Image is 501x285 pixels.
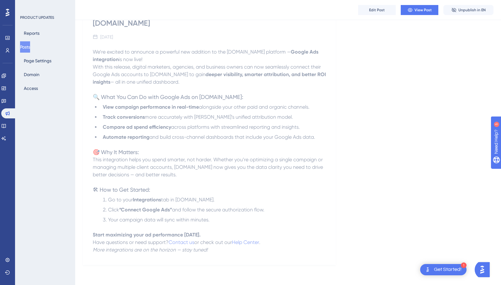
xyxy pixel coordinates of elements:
[103,104,199,110] strong: View campaign performance in real-time
[103,114,145,120] strong: Track conversions
[93,94,243,100] span: 🔍 What You Can Do with Google Ads on [DOMAIN_NAME]:
[20,55,55,66] button: Page Settings
[420,264,467,275] div: Open Get Started! checklist, remaining modules: 1
[93,64,322,77] span: With this release, digital marketers, agencies, and business owners can now seamlessly connect th...
[100,33,113,41] div: [DATE]
[93,239,169,245] span: Have questions or need support?
[475,260,493,279] iframe: UserGuiding AI Assistant Launcher
[145,114,293,120] span: more accurately with [PERSON_NAME]’s unified attribution model.
[259,239,260,245] span: .
[149,134,315,140] span: and build cross-channel dashboards that include your Google Ads data.
[20,28,43,39] button: Reports
[458,8,486,13] span: Unpublish in EN
[103,124,171,130] strong: Compare ad spend efficiency
[119,207,172,213] strong: “Connect Google Ads”
[169,239,194,245] a: Contact us
[103,134,149,140] strong: Automate reporting
[93,149,139,155] span: 🎯 Why It Matters:
[93,71,327,85] strong: deeper visibility, smarter attribution, and better ROI insights
[93,186,150,193] span: 🛠 How to Get Started:
[369,8,385,13] span: Edit Post
[415,8,432,13] span: View Post
[20,69,43,80] button: Domain
[443,5,493,15] button: Unpublish in EN
[232,239,259,245] a: Help Center
[44,3,45,8] div: 5
[424,266,431,273] img: launcher-image-alternative-text
[93,247,208,253] em: More integrations are on the horizon — stay tuned!
[358,5,396,15] button: Edit Post
[93,49,291,55] span: We’re excited to announce a powerful new addition to the [DOMAIN_NAME] platform —
[93,232,201,238] strong: Start maximizing your ad performance [DATE].
[461,262,467,268] div: 1
[172,207,264,213] span: and follow the secure authorization flow.
[434,266,462,273] div: Get Started!
[194,239,232,245] span: or check out our
[110,79,180,85] span: — all in one unified dashboard.
[161,197,215,203] span: tab in [DOMAIN_NAME].
[108,197,133,203] span: Go to your
[133,197,161,203] strong: Integrations
[20,15,54,20] div: PRODUCT UPDATES
[199,104,310,110] span: alongside your other paid and organic channels.
[15,2,39,9] span: Need Help?
[93,157,324,178] span: This integration helps you spend smarter, not harder. Whether you’re optimizing a single campaign...
[401,5,438,15] button: View Post
[108,217,210,223] span: Your campaign data will sync within minutes.
[171,124,300,130] span: across platforms with streamlined reporting and insights.
[20,41,30,53] button: Posts
[108,207,119,213] span: Click
[119,56,143,62] span: is now live!
[20,83,42,94] button: Access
